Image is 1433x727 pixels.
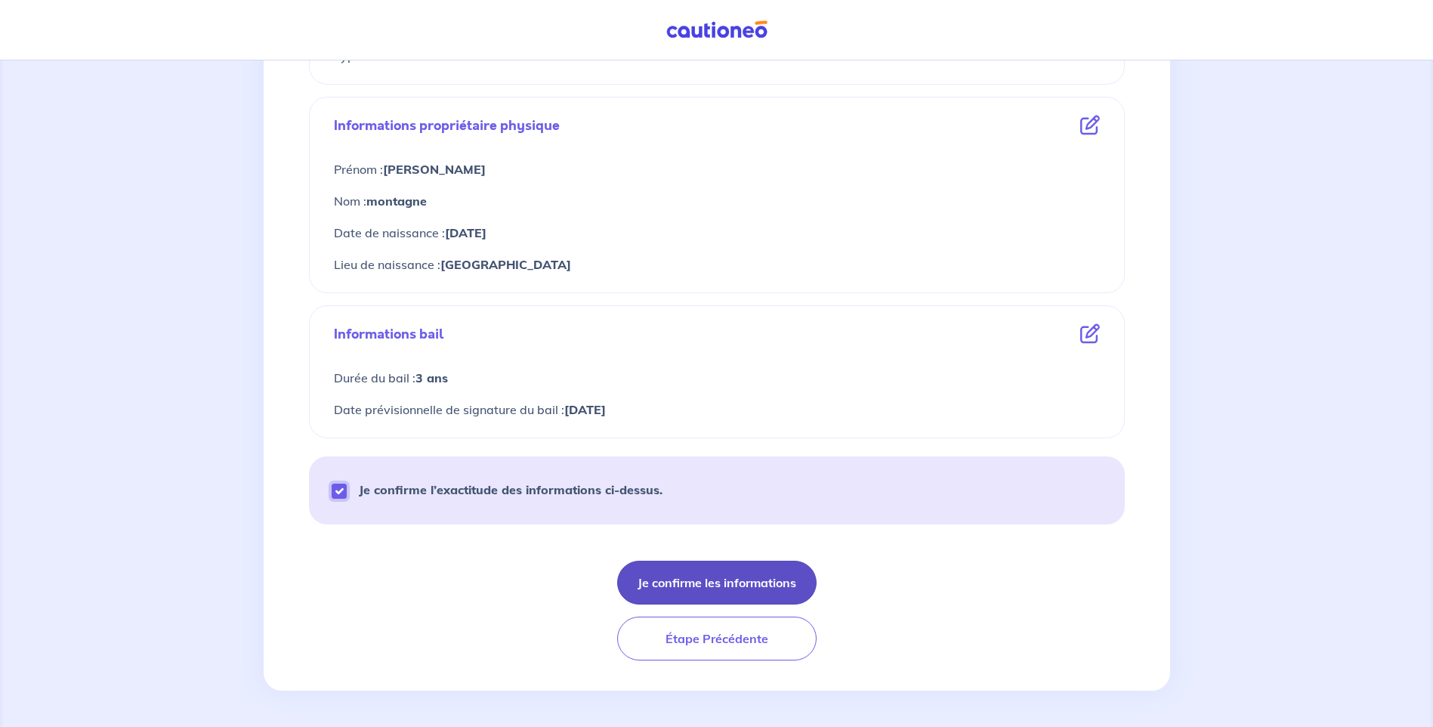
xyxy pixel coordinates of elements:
[334,159,1100,179] p: Prénom :
[617,617,817,660] button: Étape Précédente
[334,116,560,135] p: Informations propriétaire physique
[334,324,444,344] p: Informations bail
[617,561,817,605] button: Je confirme les informations
[334,368,1100,388] p: Durée du bail :
[334,223,1100,243] p: Date de naissance :
[445,225,486,240] strong: [DATE]
[440,257,571,272] strong: [GEOGRAPHIC_DATA]
[564,402,606,417] strong: [DATE]
[366,193,427,209] strong: montagne
[359,482,662,497] strong: Je confirme l’exactitude des informations ci-dessus.
[334,400,1100,419] p: Date prévisionnelle de signature du bail :
[383,162,486,177] strong: [PERSON_NAME]
[660,20,774,39] img: Cautioneo
[334,255,1100,274] p: Lieu de naissance :
[415,370,448,385] strong: 3 ans
[334,191,1100,211] p: Nom :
